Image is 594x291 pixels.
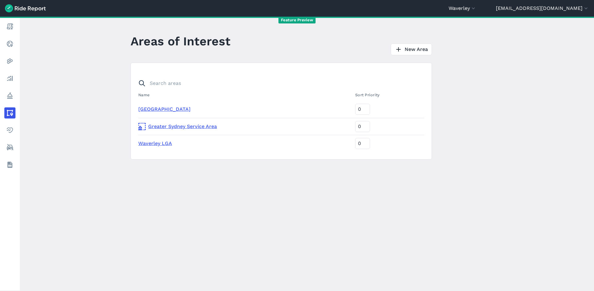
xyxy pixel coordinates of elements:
a: Greater Sydney Service Area [138,123,350,130]
a: New Area [391,44,432,55]
a: Health [4,125,15,136]
img: Ride Report [5,4,46,12]
a: Heatmaps [4,56,15,67]
a: ModeShift [4,142,15,153]
button: Waverley [449,5,476,12]
a: Areas [4,107,15,118]
span: Feature Preview [278,17,316,23]
a: Datasets [4,159,15,170]
a: Realtime [4,38,15,49]
th: Sort Priority [353,89,424,101]
button: [EMAIL_ADDRESS][DOMAIN_NAME] [496,5,589,12]
a: [GEOGRAPHIC_DATA] [138,106,191,112]
th: Name [138,89,353,101]
a: Policy [4,90,15,101]
a: Waverley LGA [138,140,172,146]
input: Search areas [135,78,420,89]
h1: Areas of Interest [131,33,230,50]
a: Report [4,21,15,32]
a: Analyze [4,73,15,84]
